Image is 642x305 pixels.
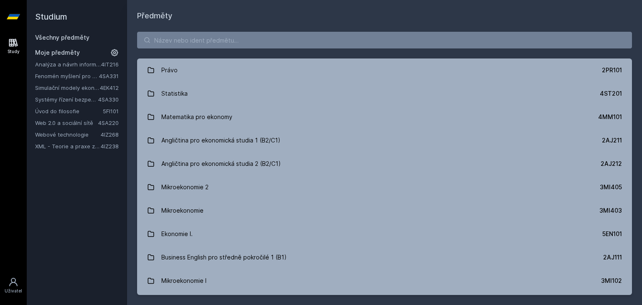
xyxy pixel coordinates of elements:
div: Angličtina pro ekonomická studia 2 (B2/C1) [161,155,281,172]
div: Angličtina pro ekonomická studia 1 (B2/C1) [161,132,280,149]
h1: Předměty [137,10,632,22]
a: Webové technologie [35,130,101,139]
a: Mikroekonomie 3MI403 [137,199,632,222]
a: 4IT216 [101,61,119,68]
div: Study [8,48,20,55]
div: 2PR101 [602,66,622,74]
a: Mikroekonomie 2 3MI405 [137,175,632,199]
a: Mikroekonomie I 3MI102 [137,269,632,292]
div: Ekonomie I. [161,226,193,242]
div: 4ST201 [600,89,622,98]
a: Angličtina pro ekonomická studia 1 (B2/C1) 2AJ211 [137,129,632,152]
a: Angličtina pro ekonomická studia 2 (B2/C1) 2AJ212 [137,152,632,175]
a: Uživatel [2,273,25,298]
a: 4IZ238 [101,143,119,150]
a: Úvod do filosofie [35,107,103,115]
div: 3MI405 [600,183,622,191]
div: 2AJ212 [601,160,622,168]
div: Mikroekonomie [161,202,204,219]
div: Statistika [161,85,188,102]
div: 2AJ211 [602,136,622,145]
a: 4SA330 [98,96,119,103]
a: Ekonomie I. 5EN101 [137,222,632,246]
span: Moje předměty [35,48,80,57]
a: Statistika 4ST201 [137,82,632,105]
a: Web 2.0 a sociální sítě [35,119,98,127]
a: Analýza a návrh informačních systémů [35,60,101,69]
input: Název nebo ident předmětu… [137,32,632,48]
a: 4EK412 [100,84,119,91]
div: Business English pro středně pokročilé 1 (B1) [161,249,287,266]
div: 4MM101 [598,113,622,121]
a: 4SA331 [99,73,119,79]
a: XML - Teorie a praxe značkovacích jazyků [35,142,101,150]
a: 4IZ268 [101,131,119,138]
a: 4SA220 [98,119,119,126]
a: Fenomén myšlení pro manažery [35,72,99,80]
div: Matematika pro ekonomy [161,109,232,125]
a: Systémy řízení bezpečnostních událostí [35,95,98,104]
a: Business English pro středně pokročilé 1 (B1) 2AJ111 [137,246,632,269]
a: Všechny předměty [35,34,89,41]
a: Study [2,33,25,59]
a: Matematika pro ekonomy 4MM101 [137,105,632,129]
div: Právo [161,62,178,79]
a: Simulační modely ekonomických procesů [35,84,100,92]
div: Mikroekonomie I [161,272,206,289]
div: 3MI102 [601,277,622,285]
a: Právo 2PR101 [137,58,632,82]
div: 5EN101 [602,230,622,238]
div: Uživatel [5,288,22,294]
a: 5FI101 [103,108,119,114]
div: 2AJ111 [603,253,622,262]
div: Mikroekonomie 2 [161,179,209,196]
div: 3MI403 [599,206,622,215]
